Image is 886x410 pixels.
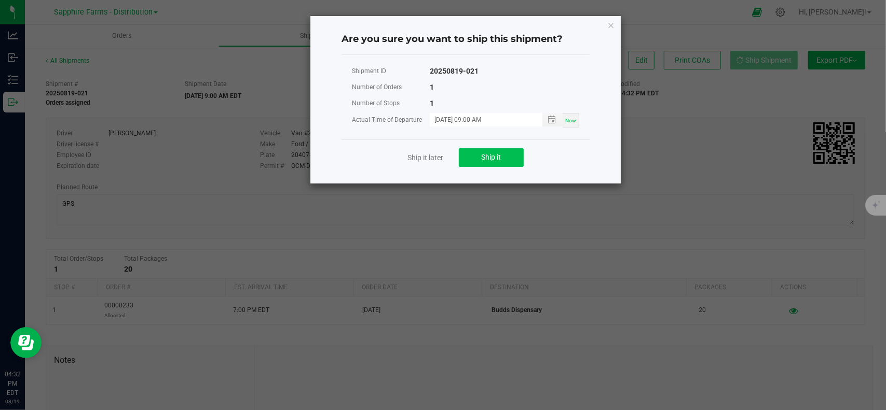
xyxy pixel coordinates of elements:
[542,113,563,126] span: Toggle popup
[430,113,531,126] input: MM/dd/yyyy HH:MM a
[352,114,430,126] div: Actual Time of Departure
[565,118,576,123] span: Now
[430,97,434,110] div: 1
[352,65,430,78] div: Shipment ID
[407,152,443,163] a: Ship it later
[352,81,430,94] div: Number of Orders
[10,327,42,358] iframe: Resource center
[352,97,430,110] div: Number of Stops
[342,33,590,46] h4: Are you sure you want to ship this shipment?
[430,81,434,94] div: 1
[607,19,615,31] button: Close
[482,153,501,161] span: Ship it
[459,148,524,167] button: Ship it
[430,65,479,78] div: 20250819-021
